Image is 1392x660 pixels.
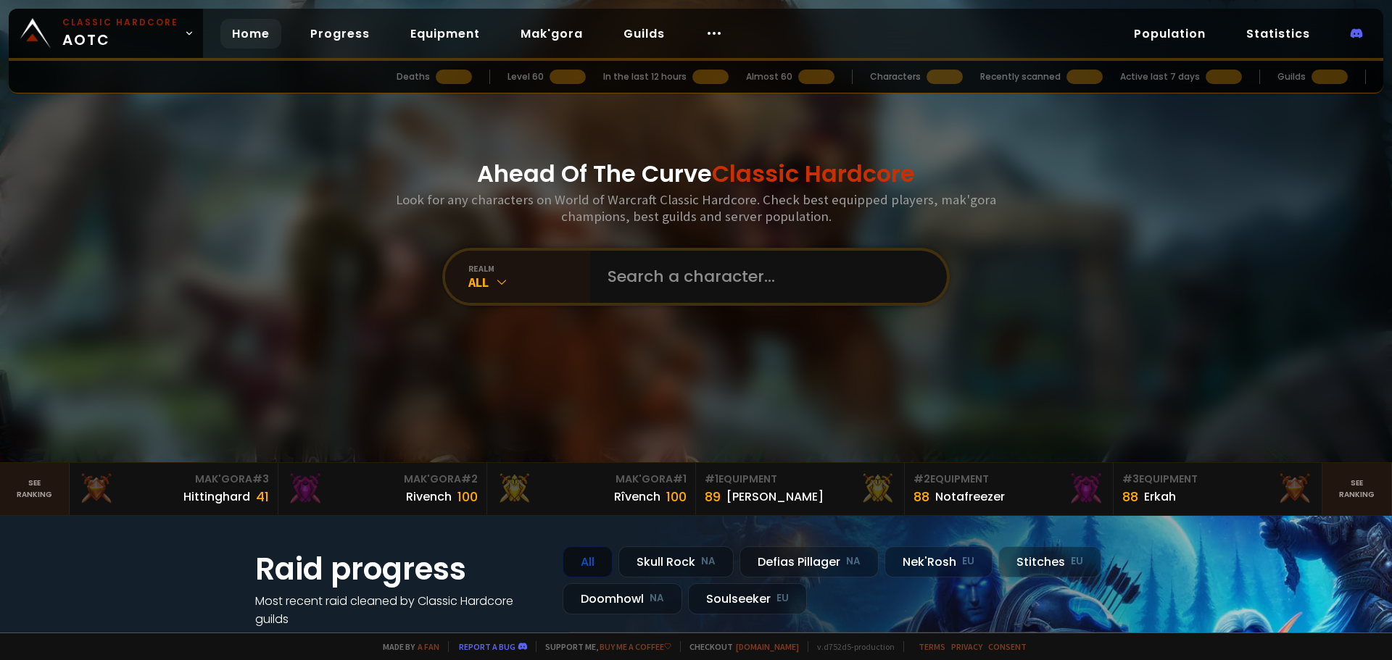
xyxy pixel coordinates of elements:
[680,641,799,652] span: Checkout
[496,472,687,487] div: Mak'Gora
[468,274,590,291] div: All
[612,19,676,49] a: Guilds
[1120,70,1200,83] div: Active last 7 days
[913,487,929,506] div: 88
[397,70,430,83] div: Deaths
[287,472,478,487] div: Mak'Gora
[461,472,478,486] span: # 2
[459,641,515,652] a: Report a bug
[457,487,478,506] div: 100
[1322,463,1392,515] a: Seeranking
[650,591,664,606] small: NA
[487,463,696,515] a: Mak'Gora#1Rîvench100
[418,641,439,652] a: a fan
[776,591,789,606] small: EU
[600,641,671,652] a: Buy me a coffee
[1114,463,1322,515] a: #3Equipment88Erkah
[846,554,861,569] small: NA
[884,546,993,577] div: Nek'Rosh
[62,16,178,51] span: AOTC
[913,472,1104,487] div: Equipment
[870,70,921,83] div: Characters
[618,546,734,577] div: Skull Rock
[1122,472,1313,487] div: Equipment
[705,472,718,486] span: # 1
[70,463,278,515] a: Mak'Gora#3Hittinghard41
[252,472,269,486] span: # 3
[563,583,682,614] div: Doomhowl
[603,70,687,83] div: In the last 12 hours
[299,19,381,49] a: Progress
[255,629,349,646] a: See all progress
[998,546,1101,577] div: Stitches
[1122,487,1138,506] div: 88
[913,472,930,486] span: # 2
[705,487,721,506] div: 89
[509,19,594,49] a: Mak'gora
[183,488,250,506] div: Hittinghard
[507,70,544,83] div: Level 60
[563,546,613,577] div: All
[951,641,982,652] a: Privacy
[988,641,1027,652] a: Consent
[746,70,792,83] div: Almost 60
[666,487,687,506] div: 100
[278,463,487,515] a: Mak'Gora#2Rivench100
[614,488,660,506] div: Rîvench
[406,488,452,506] div: Rivench
[696,463,905,515] a: #1Equipment89[PERSON_NAME]
[726,488,824,506] div: [PERSON_NAME]
[808,641,895,652] span: v. d752d5 - production
[701,554,716,569] small: NA
[599,251,929,303] input: Search a character...
[255,546,545,592] h1: Raid progress
[688,583,807,614] div: Soulseeker
[980,70,1061,83] div: Recently scanned
[78,472,269,487] div: Mak'Gora
[256,487,269,506] div: 41
[374,641,439,652] span: Made by
[1122,19,1217,49] a: Population
[739,546,879,577] div: Defias Pillager
[62,16,178,29] small: Classic Hardcore
[255,592,545,628] h4: Most recent raid cleaned by Classic Hardcore guilds
[1122,472,1139,486] span: # 3
[935,488,1005,506] div: Notafreezer
[399,19,492,49] a: Equipment
[536,641,671,652] span: Support me,
[736,641,799,652] a: [DOMAIN_NAME]
[1235,19,1322,49] a: Statistics
[919,641,945,652] a: Terms
[220,19,281,49] a: Home
[712,157,915,190] span: Classic Hardcore
[477,156,915,191] h1: Ahead Of The Curve
[705,472,895,487] div: Equipment
[673,472,687,486] span: # 1
[390,191,1002,225] h3: Look for any characters on World of Warcraft Classic Hardcore. Check best equipped players, mak'g...
[9,9,203,58] a: Classic HardcoreAOTC
[905,463,1114,515] a: #2Equipment88Notafreezer
[468,263,590,274] div: realm
[1144,488,1176,506] div: Erkah
[962,554,974,569] small: EU
[1071,554,1083,569] small: EU
[1277,70,1306,83] div: Guilds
